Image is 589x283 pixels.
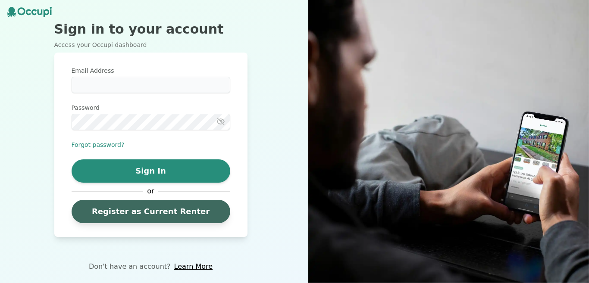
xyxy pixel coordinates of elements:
[72,159,230,183] button: Sign In
[72,140,125,149] button: Forgot password?
[72,200,230,223] a: Register as Current Renter
[143,186,159,196] span: or
[174,261,213,272] a: Learn More
[54,40,248,49] p: Access your Occupi dashboard
[54,22,248,37] h2: Sign in to your account
[72,103,230,112] label: Password
[89,261,171,272] p: Don't have an account?
[72,66,230,75] label: Email Address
